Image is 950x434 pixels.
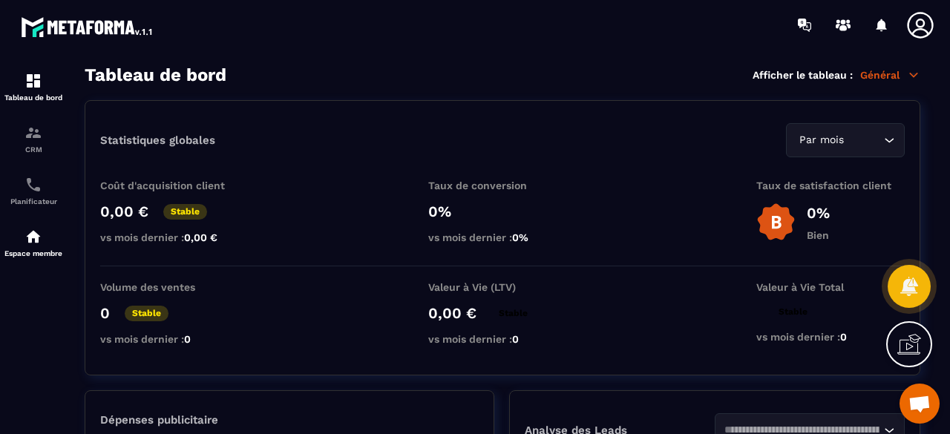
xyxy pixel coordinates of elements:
[100,134,215,147] p: Statistiques globales
[428,231,577,243] p: vs mois dernier :
[100,413,479,427] p: Dépenses publicitaire
[85,65,226,85] h3: Tableau de bord
[771,304,815,320] p: Stable
[428,333,577,345] p: vs mois dernier :
[807,204,830,222] p: 0%
[24,124,42,142] img: formation
[4,113,63,165] a: formationformationCRM
[900,384,940,424] div: Ouvrir le chat
[100,180,249,191] p: Coût d'acquisition client
[753,69,853,81] p: Afficher le tableau :
[21,13,154,40] img: logo
[100,333,249,345] p: vs mois dernier :
[4,217,63,269] a: automationsautomationsEspace membre
[428,203,577,220] p: 0%
[756,203,796,242] img: b-badge-o.b3b20ee6.svg
[4,197,63,206] p: Planificateur
[184,231,217,243] span: 0,00 €
[125,306,168,321] p: Stable
[840,331,847,343] span: 0
[4,165,63,217] a: schedulerschedulerPlanificateur
[756,180,905,191] p: Taux de satisfaction client
[24,228,42,246] img: automations
[100,304,110,322] p: 0
[428,304,476,322] p: 0,00 €
[24,176,42,194] img: scheduler
[847,132,880,148] input: Search for option
[756,331,905,343] p: vs mois dernier :
[163,204,207,220] p: Stable
[4,249,63,257] p: Espace membre
[4,61,63,113] a: formationformationTableau de bord
[24,72,42,90] img: formation
[4,93,63,102] p: Tableau de bord
[786,123,905,157] div: Search for option
[512,231,528,243] span: 0%
[4,145,63,154] p: CRM
[807,229,830,241] p: Bien
[860,68,920,82] p: Général
[512,333,519,345] span: 0
[796,132,847,148] span: Par mois
[428,180,577,191] p: Taux de conversion
[756,281,905,293] p: Valeur à Vie Total
[100,203,148,220] p: 0,00 €
[100,281,249,293] p: Volume des ventes
[184,333,191,345] span: 0
[491,306,535,321] p: Stable
[100,231,249,243] p: vs mois dernier :
[428,281,577,293] p: Valeur à Vie (LTV)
